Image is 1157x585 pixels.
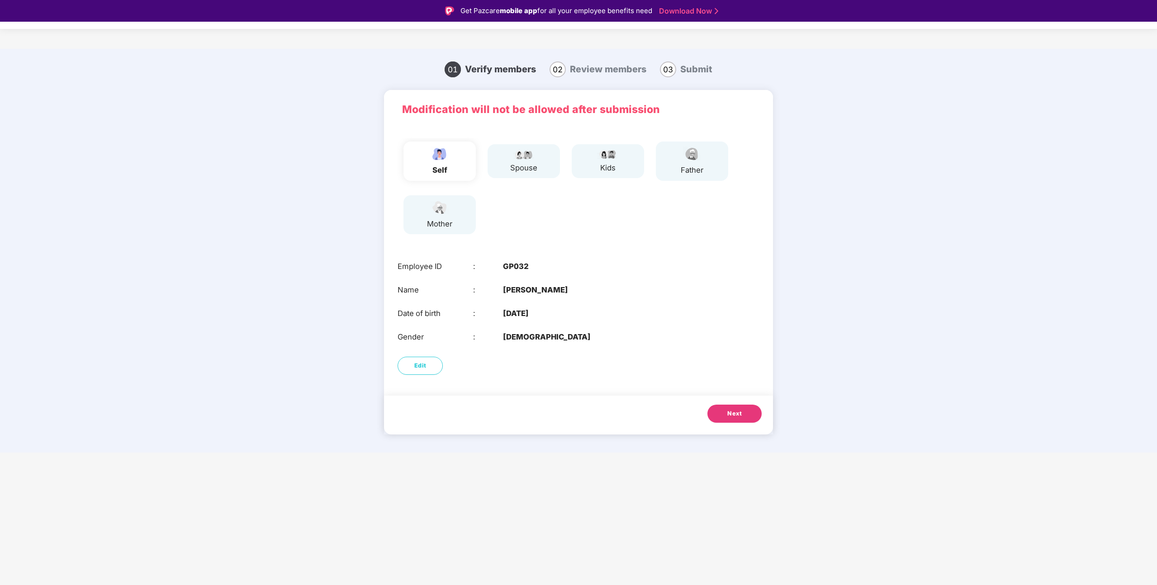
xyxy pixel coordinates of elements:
span: 03 [660,61,676,77]
div: : [473,331,503,343]
img: Logo [445,6,454,15]
button: Next [707,405,762,423]
img: svg+xml;base64,PHN2ZyB4bWxucz0iaHR0cDovL3d3dy53My5vcmcvMjAwMC9zdmciIHdpZHRoPSI5Ny44OTciIGhlaWdodD... [512,149,535,160]
span: 01 [445,61,461,77]
img: svg+xml;base64,PHN2ZyB4bWxucz0iaHR0cDovL3d3dy53My5vcmcvMjAwMC9zdmciIHdpZHRoPSI1NCIgaGVpZ2h0PSIzOC... [428,200,451,216]
img: svg+xml;base64,PHN2ZyBpZD0iRmF0aGVyX2ljb24iIHhtbG5zPSJodHRwOi8vd3d3LnczLm9yZy8yMDAwL3N2ZyIgeG1sbn... [681,146,703,162]
b: GP032 [503,260,529,272]
div: Employee ID [398,260,473,272]
span: Edit [414,361,427,370]
b: [DATE] [503,307,529,319]
p: Modification will not be allowed after submission [402,101,755,118]
b: [DEMOGRAPHIC_DATA] [503,331,591,343]
span: Next [727,409,742,418]
div: spouse [510,162,537,174]
img: Stroke [715,6,718,16]
div: Gender [398,331,473,343]
div: Get Pazcare for all your employee benefits need [460,5,652,16]
img: svg+xml;base64,PHN2ZyBpZD0iRW1wbG95ZWVfbWFsZSIgeG1sbnM9Imh0dHA6Ly93d3cudzMub3JnLzIwMDAvc3ZnIiB3aW... [428,146,451,162]
button: Edit [398,357,443,375]
a: Download Now [659,6,716,16]
div: : [473,260,503,272]
div: mother [427,218,452,230]
b: [PERSON_NAME] [503,284,568,296]
div: Date of birth [398,307,473,319]
div: self [428,164,451,176]
span: Review members [570,64,646,75]
div: : [473,307,503,319]
span: 02 [550,61,566,77]
div: : [473,284,503,296]
span: Submit [680,64,712,75]
div: father [681,164,703,176]
strong: mobile app [500,6,537,15]
div: kids [597,162,619,174]
div: Name [398,284,473,296]
span: Verify members [465,64,536,75]
img: svg+xml;base64,PHN2ZyB4bWxucz0iaHR0cDovL3d3dy53My5vcmcvMjAwMC9zdmciIHdpZHRoPSI3OS4wMzciIGhlaWdodD... [597,149,619,160]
